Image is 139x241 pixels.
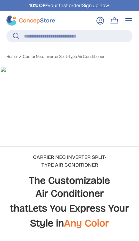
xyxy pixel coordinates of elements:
p: your first order! . [29,2,110,9]
a: Carrier Neo, Inverter Split-type Air Conditioner [23,55,104,59]
strong: The Customizable Air Conditioner [29,174,110,199]
p: Carrier Neo Inverter Split-type Air Conditioner [6,153,133,169]
strong: Style in [30,217,109,229]
a: Sign up now [82,2,109,8]
a: Home [6,55,17,59]
nav: Breadcrumbs [6,54,133,60]
img: ConcepStore [6,16,55,26]
strong: 10% OFF [29,2,48,8]
strong: that [10,202,28,214]
strong: Lets You Express Your [28,202,129,214]
span: Any Color [64,217,109,229]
